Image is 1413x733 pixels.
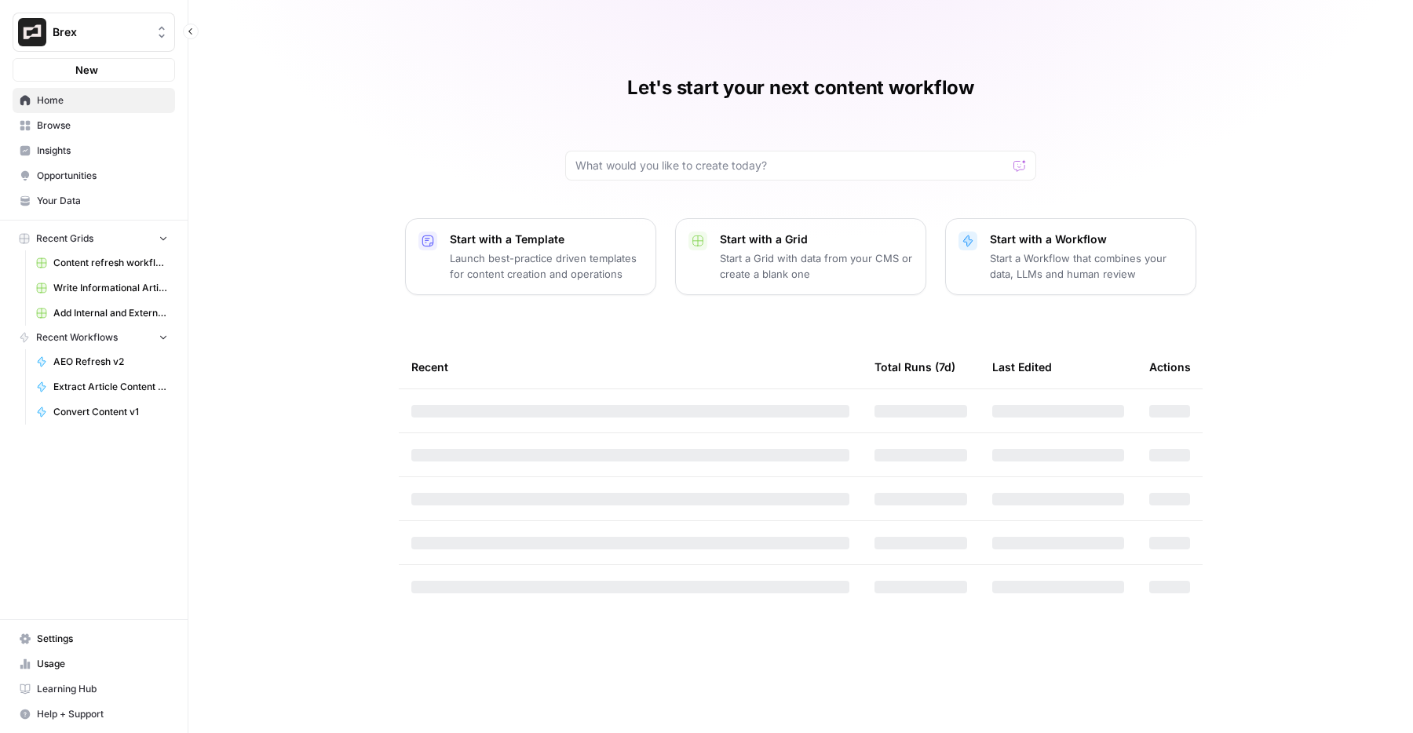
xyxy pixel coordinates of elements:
[13,113,175,138] a: Browse
[992,345,1052,388] div: Last Edited
[29,301,175,326] a: Add Internal and External Links (1)
[720,232,913,247] p: Start with a Grid
[575,158,1007,173] input: What would you like to create today?
[720,250,913,282] p: Start a Grid with data from your CMS or create a blank one
[13,88,175,113] a: Home
[29,275,175,301] a: Write Informational Article
[13,702,175,727] button: Help + Support
[13,138,175,163] a: Insights
[450,232,643,247] p: Start with a Template
[411,345,849,388] div: Recent
[450,250,643,282] p: Launch best-practice driven templates for content creation and operations
[13,58,175,82] button: New
[675,218,926,295] button: Start with a GridStart a Grid with data from your CMS or create a blank one
[18,18,46,46] img: Brex Logo
[13,13,175,52] button: Workspace: Brex
[37,632,168,646] span: Settings
[37,169,168,183] span: Opportunities
[29,250,175,275] a: Content refresh workflow
[37,144,168,158] span: Insights
[405,218,656,295] button: Start with a TemplateLaunch best-practice driven templates for content creation and operations
[990,250,1183,282] p: Start a Workflow that combines your data, LLMs and human review
[29,374,175,399] a: Extract Article Content v.2
[37,657,168,671] span: Usage
[13,227,175,250] button: Recent Grids
[37,682,168,696] span: Learning Hub
[29,399,175,425] a: Convert Content v1
[53,380,168,394] span: Extract Article Content v.2
[37,707,168,721] span: Help + Support
[53,24,148,40] span: Brex
[53,355,168,369] span: AEO Refresh v2
[36,232,93,246] span: Recent Grids
[13,163,175,188] a: Opportunities
[37,194,168,208] span: Your Data
[53,306,168,320] span: Add Internal and External Links (1)
[1149,345,1191,388] div: Actions
[874,345,955,388] div: Total Runs (7d)
[53,256,168,270] span: Content refresh workflow
[29,349,175,374] a: AEO Refresh v2
[53,405,168,419] span: Convert Content v1
[13,188,175,213] a: Your Data
[13,626,175,651] a: Settings
[37,93,168,108] span: Home
[627,75,974,100] h1: Let's start your next content workflow
[75,62,98,78] span: New
[945,218,1196,295] button: Start with a WorkflowStart a Workflow that combines your data, LLMs and human review
[13,326,175,349] button: Recent Workflows
[36,330,118,345] span: Recent Workflows
[13,651,175,676] a: Usage
[37,119,168,133] span: Browse
[53,281,168,295] span: Write Informational Article
[13,676,175,702] a: Learning Hub
[990,232,1183,247] p: Start with a Workflow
